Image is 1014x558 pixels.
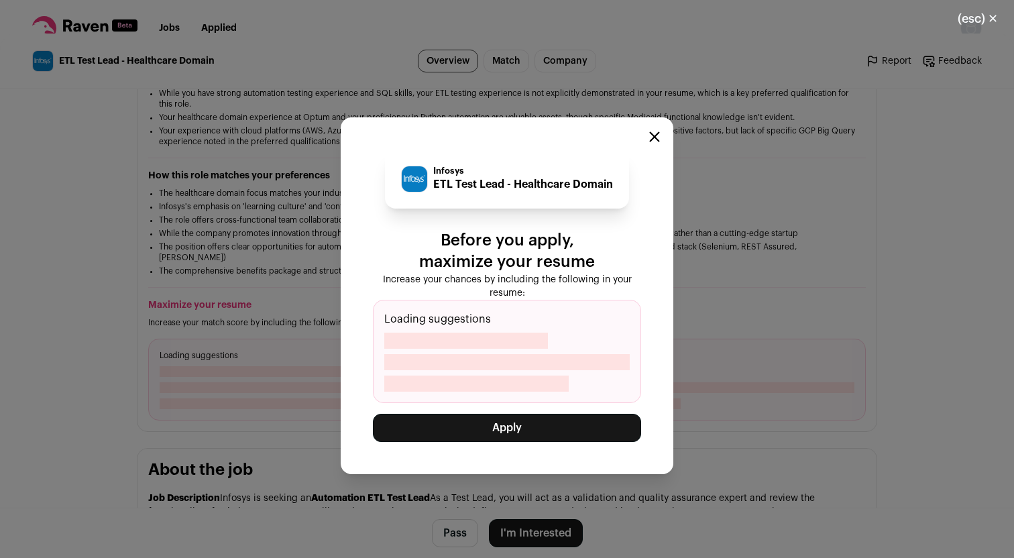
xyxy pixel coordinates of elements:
p: Infosys [433,166,613,176]
button: Close modal [649,131,660,142]
button: Close modal [942,4,1014,34]
p: ETL Test Lead - Healthcare Domain [433,176,613,192]
img: b9aa147c8aa14b27fa6618bbdd4570d2ce7d08c4094258593fc7286d0ad58718.jpg [402,166,427,192]
div: Loading suggestions [373,300,641,403]
button: Apply [373,414,641,442]
p: Before you apply, maximize your resume [373,230,641,273]
p: Increase your chances by including the following in your resume: [373,273,641,300]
